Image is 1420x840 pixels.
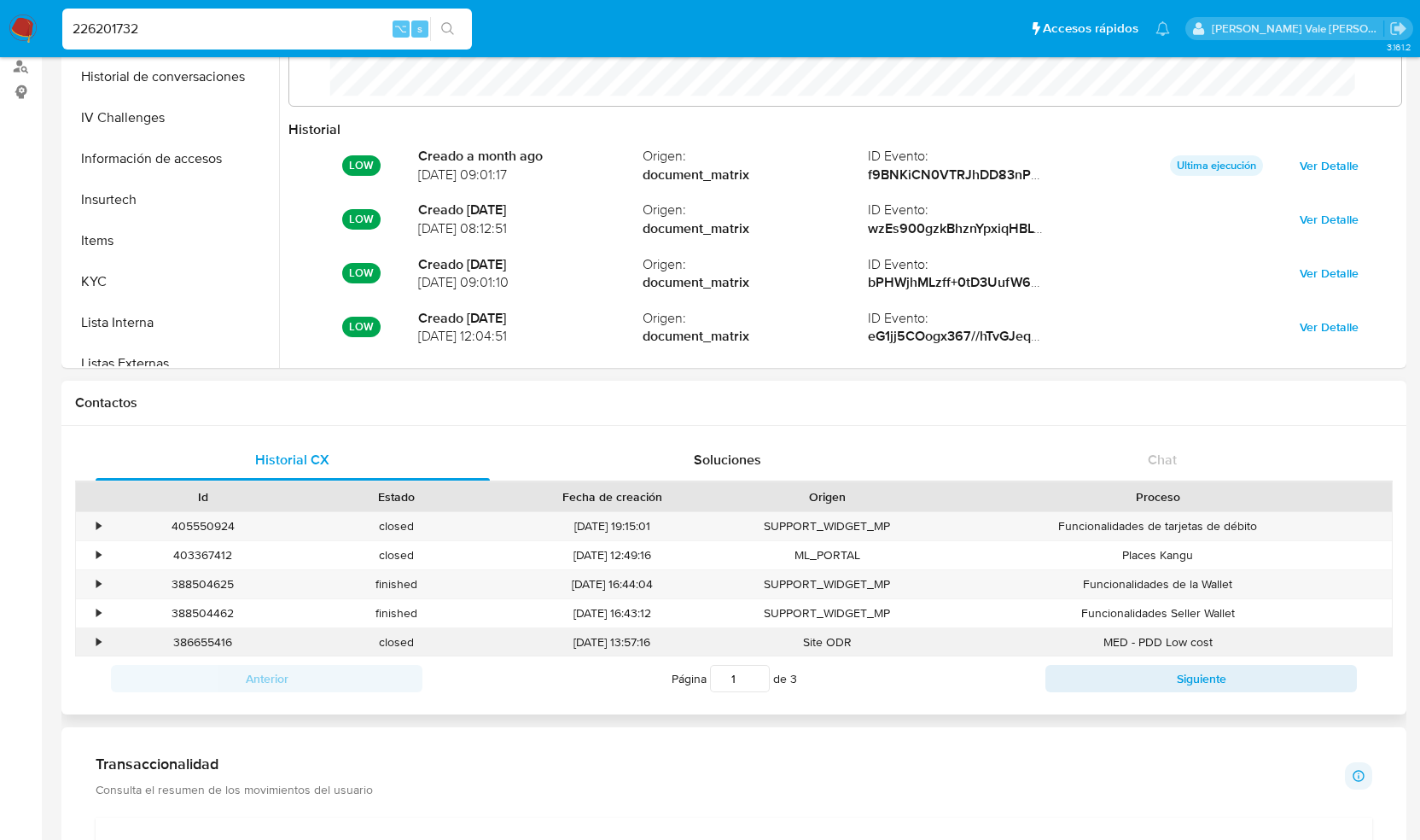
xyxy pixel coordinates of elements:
[1148,450,1177,470] span: Chat
[62,18,472,40] input: Buscar usuario o caso...
[300,512,493,540] div: closed
[494,599,730,627] div: [DATE] 16:43:12
[694,450,761,470] span: Soluciones
[96,634,101,650] div: •
[66,56,279,97] button: Historial de conversaciones
[1288,206,1371,233] button: Ver Detalle
[418,201,643,219] strong: Creado [DATE]
[868,201,1093,219] span: ID Evento :
[106,570,300,598] div: 388504625
[106,599,300,627] div: 388504462
[1288,313,1371,341] button: Ver Detalle
[1288,152,1371,179] button: Ver Detalle
[730,512,924,540] div: SUPPORT_WIDGET_MP
[643,166,868,184] strong: document_matrix
[311,488,481,505] div: Estado
[418,273,643,292] span: [DATE] 09:01:10
[96,547,101,563] div: •
[868,147,1093,166] span: ID Evento :
[111,665,422,692] button: Anterior
[300,599,493,627] div: finished
[730,570,924,598] div: SUPPORT_WIDGET_MP
[66,220,279,261] button: Items
[730,628,924,656] div: Site ODR
[506,488,719,505] div: Fecha de creación
[1300,207,1359,231] span: Ver Detalle
[342,263,381,283] p: LOW
[1300,315,1359,339] span: Ver Detalle
[494,570,730,598] div: [DATE] 16:44:04
[730,599,924,627] div: SUPPORT_WIDGET_MP
[66,261,279,302] button: KYC
[106,512,300,540] div: 405550924
[288,120,340,139] strong: Historial
[494,512,730,540] div: [DATE] 19:15:01
[494,628,730,656] div: [DATE] 13:57:16
[924,541,1392,569] div: Places Kangu
[418,309,643,328] strong: Creado [DATE]
[868,309,1093,328] span: ID Evento :
[342,317,381,337] p: LOW
[643,201,868,219] span: Origen :
[1300,154,1359,178] span: Ver Detalle
[730,541,924,569] div: ML_PORTAL
[394,20,407,37] span: ⌥
[75,394,1393,411] h1: Contactos
[300,628,493,656] div: closed
[418,219,643,238] span: [DATE] 08:12:51
[924,570,1392,598] div: Funcionalidades de la Wallet
[924,628,1392,656] div: MED - PDD Low cost
[342,209,381,230] p: LOW
[96,518,101,534] div: •
[672,665,797,692] span: Página de
[643,147,868,166] span: Origen :
[300,570,493,598] div: finished
[936,488,1380,505] div: Proceso
[66,302,279,343] button: Lista Interna
[342,155,381,176] p: LOW
[924,599,1392,627] div: Funcionalidades Seller Wallet
[118,488,288,505] div: Id
[1288,260,1371,287] button: Ver Detalle
[255,450,329,470] span: Historial CX
[643,255,868,274] span: Origen :
[643,327,868,346] strong: document_matrix
[1389,20,1407,38] a: Salir
[868,255,1093,274] span: ID Evento :
[106,541,300,569] div: 403367412
[643,219,868,238] strong: document_matrix
[1043,20,1138,38] span: Accesos rápidos
[96,576,101,592] div: •
[790,670,797,687] span: 3
[1045,665,1357,692] button: Siguiente
[1212,20,1384,37] p: rene.vale@mercadolibre.com
[418,255,643,274] strong: Creado [DATE]
[66,179,279,220] button: Insurtech
[418,327,643,346] span: [DATE] 12:04:51
[1170,155,1263,176] p: Ultima ejecución
[96,605,101,621] div: •
[643,273,868,292] strong: document_matrix
[643,309,868,328] span: Origen :
[924,512,1392,540] div: Funcionalidades de tarjetas de débito
[417,20,422,37] span: s
[418,166,643,184] span: [DATE] 09:01:17
[66,97,279,138] button: IV Challenges
[494,541,730,569] div: [DATE] 12:49:16
[1300,261,1359,285] span: Ver Detalle
[66,138,279,179] button: Información de accesos
[106,628,300,656] div: 386655416
[300,541,493,569] div: closed
[430,17,465,41] button: search-icon
[1387,40,1411,54] span: 3.161.2
[418,147,643,166] strong: Creado a month ago
[1155,21,1170,36] a: Notificaciones
[66,343,279,384] button: Listas Externas
[742,488,912,505] div: Origen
